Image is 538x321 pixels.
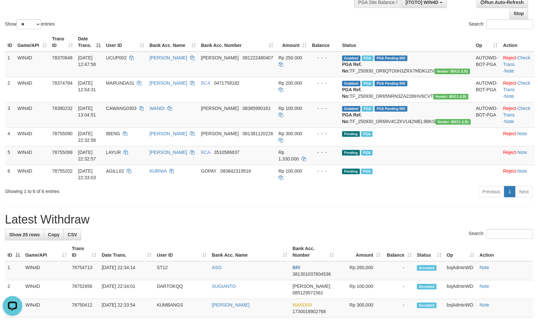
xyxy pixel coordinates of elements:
td: WIN4D [15,52,50,77]
div: - - - [312,80,337,86]
th: Date Trans.: activate to sort column descending [75,33,103,52]
td: 2 [5,280,23,299]
th: Amount: activate to sort column ascending [337,243,383,261]
th: Bank Acc. Name: activate to sort column ascending [147,33,198,52]
a: [PERSON_NAME] [150,131,187,136]
span: Marked by bxjAdminWD [362,81,373,86]
a: CSV [63,229,81,240]
span: Marked by bxjAdminWD [362,55,373,61]
a: Check Trans [503,55,530,67]
span: BCA [201,150,210,155]
th: Trans ID: activate to sort column ascending [50,33,75,52]
label: Search: [469,229,533,239]
th: Bank Acc. Number: activate to sort column ascending [198,33,276,52]
td: · [501,165,535,183]
th: User ID: activate to sort column ascending [103,33,147,52]
a: Reject [503,80,516,86]
span: Marked by bxjAdminWD [362,106,373,112]
th: Status: activate to sort column ascending [414,243,444,261]
span: [PERSON_NAME] [201,106,239,111]
a: SUGIANTO [212,284,236,289]
span: Rp 250.000 [279,55,302,60]
span: [DATE] 12:47:58 [78,55,96,67]
b: PGA Ref. No: [342,87,362,99]
span: CSV [68,232,77,237]
td: · [501,127,535,146]
td: WIN4D [15,102,50,127]
span: 78755099 [52,150,72,155]
span: Vendor URL: https://dashboard.q2checkout.com/secure [435,119,471,125]
td: [DATE] 22:34:01 [99,280,154,299]
a: ASO [212,265,222,270]
div: - - - [312,54,337,61]
td: TF_250930_OR6QTO0H3ZRX7MDKIJ2V [340,52,473,77]
a: Check Trans [503,80,530,92]
select: Showentries [16,19,41,29]
a: Reject [503,106,516,111]
td: bxjAdminWD [444,299,477,318]
td: Rp 300,000 [337,299,383,318]
a: Previous [478,186,505,197]
th: Amount: activate to sort column ascending [276,33,309,52]
a: Reject [503,168,516,174]
span: PGA Pending [375,55,407,61]
a: Note [480,302,489,308]
span: PGA Pending [375,106,407,112]
span: Copy 085129571561 to clipboard [293,290,323,295]
span: AGILL02 [106,168,124,174]
td: AUTOWD-BOT-PGA [473,52,501,77]
th: Bank Acc. Number: activate to sort column ascending [290,243,337,261]
a: Note [517,150,527,155]
td: AUTOWD-BOT-PGA [473,77,501,102]
span: Rp 1.330.000 [279,150,299,161]
span: Copy 083842319516 to clipboard [220,168,251,174]
td: 5 [5,146,15,165]
label: Show entries [5,19,55,29]
span: 78755202 [52,168,72,174]
span: Rp 300.000 [279,131,302,136]
a: Reject [503,55,516,60]
span: Accepted [417,284,437,289]
th: ID: activate to sort column descending [5,243,23,261]
td: WIN4D [23,261,69,280]
td: - [383,299,414,318]
td: - [383,280,414,299]
th: Status [340,33,473,52]
td: TF_250930_OR65NRN3ZA228IHV6CVT [340,77,473,102]
span: BCA [201,80,210,86]
th: Bank Acc. Name: activate to sort column ascending [209,243,290,261]
a: [PERSON_NAME] [150,80,187,86]
a: 1 [504,186,515,197]
a: Next [515,186,533,197]
td: 1 [5,52,15,77]
th: Date Trans.: activate to sort column ascending [99,243,154,261]
td: TF_250930_OR68V4CZKVU42MEL9BKS [340,102,473,127]
span: Grabbed [342,106,361,112]
b: PGA Ref. No: [342,112,362,124]
input: Search: [486,19,533,29]
a: [PERSON_NAME] [150,150,187,155]
td: Rp 100,000 [337,280,383,299]
th: Trans ID: activate to sort column ascending [69,243,99,261]
a: Note [505,94,514,99]
span: IBENG [106,131,120,136]
a: Show 25 rows [5,229,44,240]
span: 78380232 [52,106,72,111]
a: Stop [509,8,528,19]
span: GOPAY [201,168,217,174]
span: PGA [361,131,373,137]
td: Rp 260,000 [337,261,383,280]
td: 6 [5,165,15,183]
span: Pending [342,169,360,174]
span: Accepted [417,303,437,308]
span: [PERSON_NAME] [293,284,330,289]
span: 78370848 [52,55,72,60]
span: 78374784 [52,80,72,86]
div: - - - [312,149,337,156]
a: Note [505,119,514,124]
span: Rp 100.000 [279,168,302,174]
td: WIN4D [23,299,69,318]
span: Show 25 rows [9,232,40,237]
th: ID [5,33,15,52]
a: Reject [503,150,516,155]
